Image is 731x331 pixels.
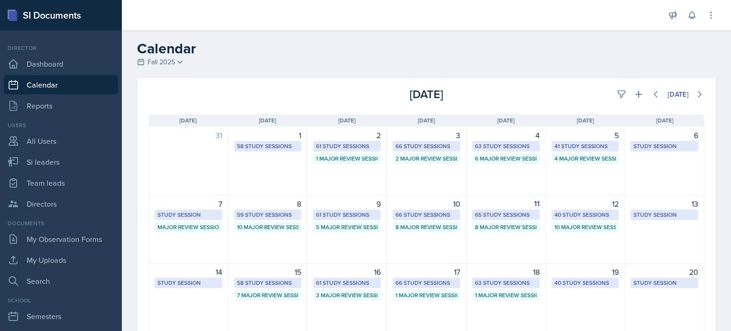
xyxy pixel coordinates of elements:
div: 66 Study Sessions [395,142,457,150]
div: 4 [472,130,540,141]
div: Director [4,44,118,52]
a: Search [4,271,118,291]
a: Si leaders [4,152,118,171]
span: [DATE] [418,116,435,125]
div: 66 Study Sessions [395,279,457,287]
div: 3 Major Review Sessions [316,291,378,300]
div: 14 [155,266,222,278]
div: 17 [393,266,460,278]
div: 1 Major Review Session [475,291,537,300]
div: 10 [393,198,460,210]
div: 4 Major Review Sessions [554,154,616,163]
div: Study Session [633,279,695,287]
div: 1 Major Review Session [316,154,378,163]
a: Dashboard [4,54,118,73]
div: 58 Study Sessions [237,142,299,150]
span: [DATE] [497,116,514,125]
a: Reports [4,96,118,115]
div: 7 [155,198,222,210]
div: 63 Study Sessions [475,142,537,150]
button: [DATE] [662,86,695,102]
div: [DATE] [334,86,519,103]
div: 2 Major Review Sessions [395,154,457,163]
div: 5 [552,130,619,141]
h2: Calendar [137,40,716,57]
div: Users [4,121,118,130]
div: 8 [234,198,302,210]
div: 61 Study Sessions [316,142,378,150]
div: 40 Study Sessions [554,279,616,287]
div: 6 Major Review Sessions [475,154,537,163]
a: Directors [4,194,118,213]
a: Semesters [4,307,118,326]
div: 5 Major Review Sessions [316,223,378,231]
div: 8 Major Review Sessions [395,223,457,231]
span: [DATE] [338,116,356,125]
div: 12 [552,198,619,210]
div: 8 Major Review Sessions [475,223,537,231]
div: 20 [631,266,698,278]
div: 1 Major Review Session [395,291,457,300]
div: 16 [313,266,381,278]
div: 13 [631,198,698,210]
div: 10 Major Review Sessions [554,223,616,231]
div: 11 [472,198,540,210]
span: [DATE] [259,116,276,125]
a: My Uploads [4,251,118,270]
span: [DATE] [656,116,673,125]
div: 58 Study Sessions [237,279,299,287]
div: [DATE] [668,90,689,98]
div: Study Session [633,211,695,219]
a: All Users [4,131,118,150]
div: Major Review Session [158,223,219,231]
a: Team leads [4,173,118,192]
div: 31 [155,130,222,141]
div: 2 [313,130,381,141]
div: 19 [552,266,619,278]
a: My Observation Forms [4,230,118,249]
span: [DATE] [577,116,594,125]
div: 10 Major Review Sessions [237,223,299,231]
span: Fall 2025 [148,57,175,67]
a: Calendar [4,75,118,94]
div: School [4,296,118,305]
div: Study Session [158,211,219,219]
span: [DATE] [179,116,197,125]
div: 40 Study Sessions [554,211,616,219]
div: Study Session [633,142,695,150]
div: 41 Study Sessions [554,142,616,150]
div: 9 [313,198,381,210]
div: 65 Study Sessions [475,211,537,219]
div: 7 Major Review Sessions [237,291,299,300]
div: 61 Study Sessions [316,279,378,287]
div: 66 Study Sessions [395,211,457,219]
div: 59 Study Sessions [237,211,299,219]
div: Documents [4,219,118,228]
div: 61 Study Sessions [316,211,378,219]
div: 63 Study Sessions [475,279,537,287]
div: Study Session [158,279,219,287]
div: 3 [393,130,460,141]
div: 6 [631,130,698,141]
div: 1 [234,130,302,141]
div: 18 [472,266,540,278]
div: 15 [234,266,302,278]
